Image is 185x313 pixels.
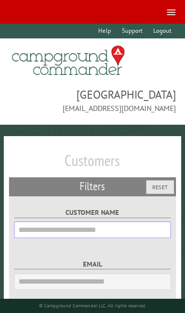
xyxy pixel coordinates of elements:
label: Customer Name [14,207,171,218]
small: © Campground Commander LLC. All rights reserved. [39,303,146,309]
a: Logout [148,24,176,38]
a: Help [93,24,115,38]
img: Campground Commander [9,42,128,79]
button: Reset [146,180,174,194]
span: [GEOGRAPHIC_DATA] [EMAIL_ADDRESS][DOMAIN_NAME] [9,87,176,113]
h1: Customers [9,151,176,177]
a: Support [117,24,147,38]
h2: Filters [9,177,176,195]
label: Email [14,259,171,270]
